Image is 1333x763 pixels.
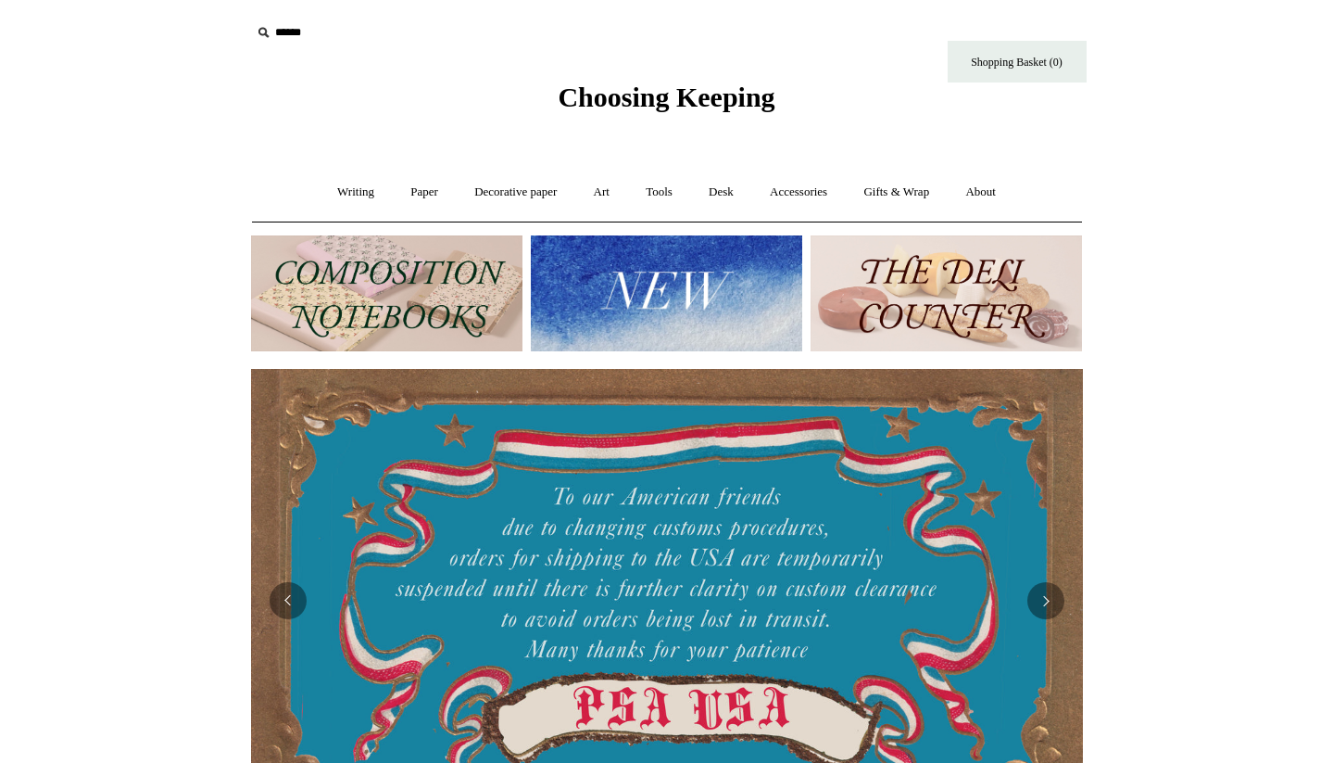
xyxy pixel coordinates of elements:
[692,168,750,217] a: Desk
[558,82,774,112] span: Choosing Keeping
[321,168,391,217] a: Writing
[531,235,802,351] img: New.jpg__PID:f73bdf93-380a-4a35-bcfe-7823039498e1
[811,235,1082,351] img: The Deli Counter
[753,168,844,217] a: Accessories
[558,96,774,109] a: Choosing Keeping
[251,235,522,351] img: 202302 Composition ledgers.jpg__PID:69722ee6-fa44-49dd-a067-31375e5d54ec
[1027,582,1064,619] button: Next
[394,168,455,217] a: Paper
[270,582,307,619] button: Previous
[847,168,946,217] a: Gifts & Wrap
[949,168,1012,217] a: About
[948,41,1087,83] a: Shopping Basket (0)
[577,168,626,217] a: Art
[458,168,573,217] a: Decorative paper
[629,168,689,217] a: Tools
